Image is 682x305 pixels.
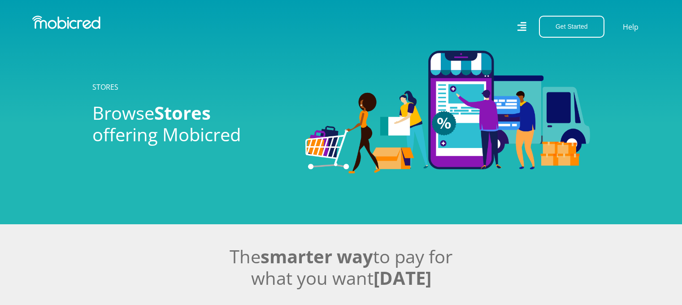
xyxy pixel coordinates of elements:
h2: The to pay for what you want [92,246,590,289]
span: [DATE] [374,266,431,290]
a: STORES [92,82,118,92]
button: Get Started [539,16,604,38]
a: Help [622,21,639,33]
h2: Browse offering Mobicred [92,102,292,145]
img: Mobicred [32,16,100,29]
img: Stores [305,51,590,174]
span: Stores [154,100,211,125]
